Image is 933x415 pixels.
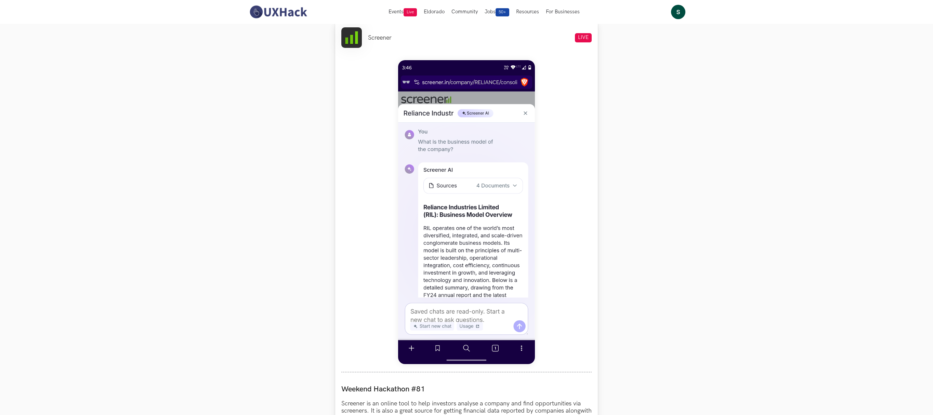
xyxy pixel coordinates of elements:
[248,5,308,19] img: UXHack-logo.png
[398,60,535,364] img: screener_problem.png
[671,5,685,19] img: Your profile pic
[341,385,592,394] label: Weekend Hackathon #81
[368,34,392,41] li: Screener
[575,33,592,42] span: LIVE
[404,8,417,16] span: Live
[496,8,509,16] span: 50+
